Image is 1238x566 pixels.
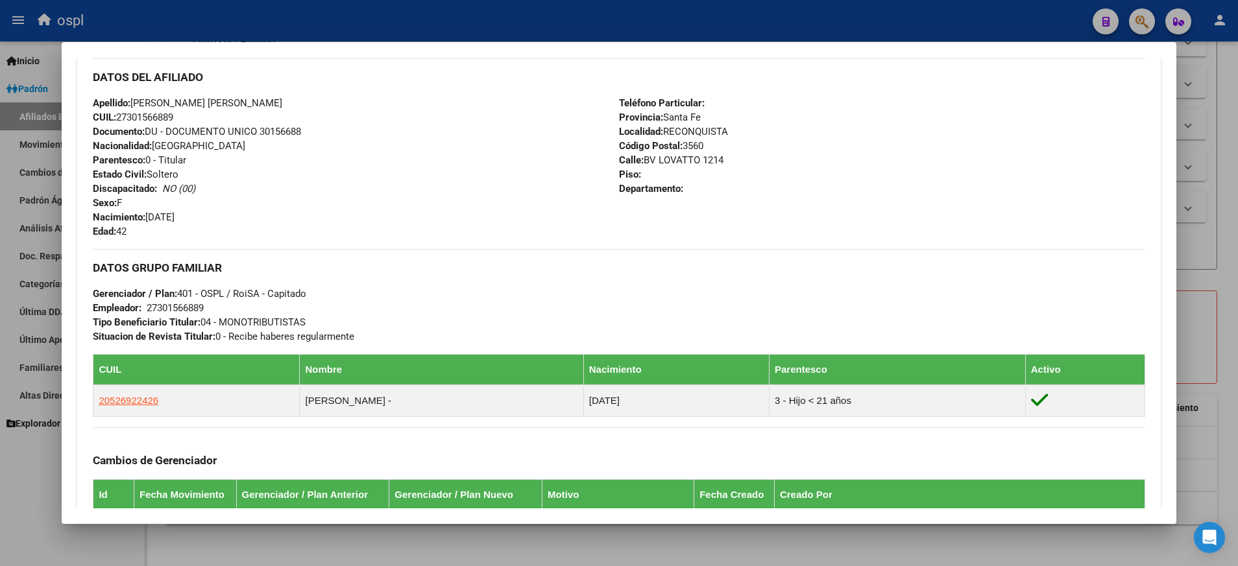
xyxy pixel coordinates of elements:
[93,261,1145,275] h3: DATOS GRUPO FAMILIAR
[93,316,306,328] span: 04 - MONOTRIBUTISTAS
[93,331,215,342] strong: Situacion de Revista Titular:
[93,197,122,209] span: F
[774,479,1145,510] th: Creado Por
[619,126,663,137] strong: Localidad:
[93,169,178,180] span: Soltero
[300,384,583,416] td: [PERSON_NAME] -
[93,331,354,342] span: 0 - Recibe haberes regularmente
[93,183,157,195] strong: Discapacitado:
[93,288,177,300] strong: Gerenciador / Plan:
[93,154,186,166] span: 0 - Titular
[619,154,723,166] span: BV LOVATTO 1214
[93,211,145,223] strong: Nacimiento:
[162,183,195,195] i: NO (00)
[93,126,145,137] strong: Documento:
[619,126,728,137] span: RECONQUISTA
[93,126,301,137] span: DU - DOCUMENTO UNICO 30156688
[694,479,775,510] th: Fecha Creado
[93,70,1145,84] h3: DATOS DEL AFILIADO
[769,354,1025,384] th: Parentesco
[236,479,389,510] th: Gerenciador / Plan Anterior
[93,479,134,510] th: Id
[93,154,145,166] strong: Parentesco:
[99,395,158,406] span: 20526922426
[147,301,204,315] div: 27301566889
[134,479,236,510] th: Fecha Movimiento
[300,354,583,384] th: Nombre
[93,97,130,109] strong: Apellido:
[93,302,141,314] strong: Empleador:
[619,112,663,123] strong: Provincia:
[93,226,116,237] strong: Edad:
[619,183,683,195] strong: Departamento:
[1025,354,1145,384] th: Activo
[619,112,701,123] span: Santa Fe
[769,384,1025,416] td: 3 - Hijo < 21 años
[389,479,542,510] th: Gerenciador / Plan Nuevo
[93,354,300,384] th: CUIL
[583,354,769,384] th: Nacimiento
[619,97,705,109] strong: Teléfono Particular:
[619,140,683,152] strong: Código Postal:
[93,316,200,328] strong: Tipo Beneficiario Titular:
[93,226,127,237] span: 42
[93,288,306,300] span: 401 - OSPL / RoiSA - Capitado
[93,453,1145,467] h3: Cambios de Gerenciador
[619,140,703,152] span: 3560
[93,140,245,152] span: [GEOGRAPHIC_DATA]
[542,479,694,510] th: Motivo
[583,384,769,416] td: [DATE]
[619,154,644,166] strong: Calle:
[1194,522,1225,553] div: Open Intercom Messenger
[93,169,147,180] strong: Estado Civil:
[619,169,641,180] strong: Piso:
[93,197,117,209] strong: Sexo:
[93,211,175,223] span: [DATE]
[93,112,116,123] strong: CUIL:
[93,97,282,109] span: [PERSON_NAME] [PERSON_NAME]
[93,112,173,123] span: 27301566889
[93,140,152,152] strong: Nacionalidad:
